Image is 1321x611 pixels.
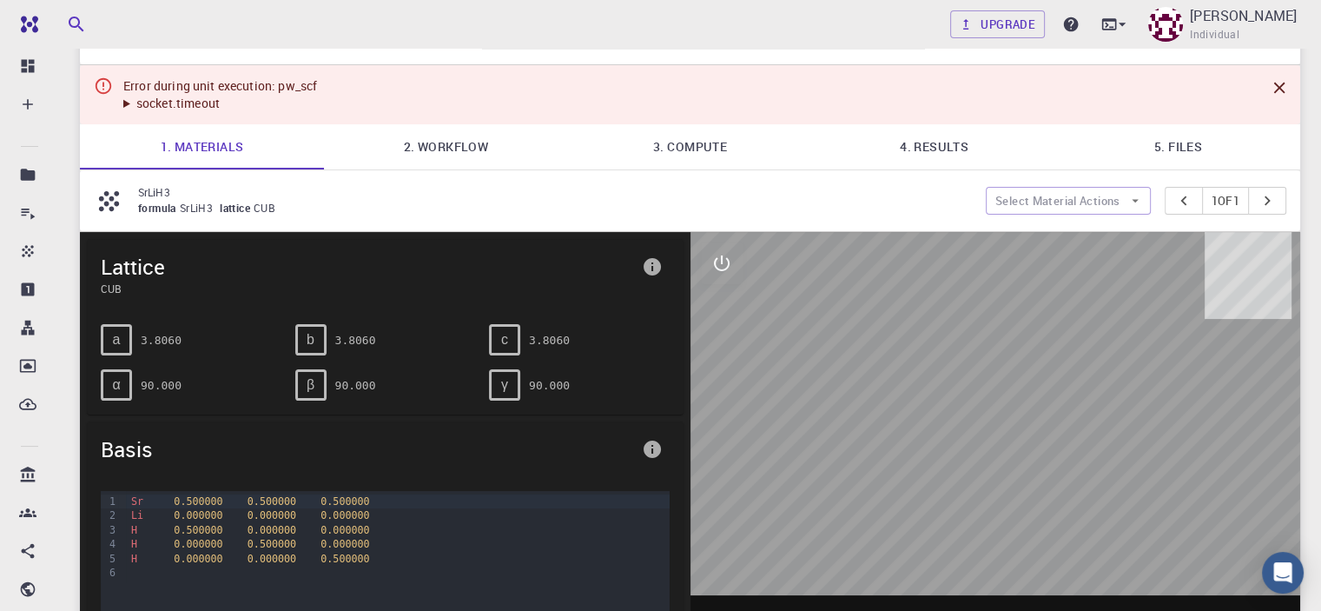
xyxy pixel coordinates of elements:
span: 0.000000 [320,538,369,550]
span: Individual [1190,26,1239,43]
img: Ali Hossain [1148,7,1183,42]
span: 0.000000 [320,524,369,536]
a: Upgrade [950,10,1045,38]
span: 0.000000 [320,509,369,521]
img: logo [14,16,38,33]
span: 0.000000 [174,509,222,521]
span: 0.000000 [174,538,222,550]
span: 0.000000 [248,553,296,565]
span: H [131,524,137,536]
div: 4 [101,537,118,551]
div: 5 [101,552,118,566]
span: Support [35,12,97,28]
div: 2 [101,508,118,522]
span: 0.500000 [248,538,296,550]
span: H [131,538,137,550]
span: 0.000000 [174,553,222,565]
p: [PERSON_NAME] [1190,5,1297,26]
span: H [131,553,137,565]
div: Open Intercom Messenger [1262,552,1304,594]
span: 0.500000 [320,553,369,565]
span: 0.500000 [174,524,222,536]
span: 0.000000 [248,509,296,521]
div: 6 [101,566,118,580]
span: Li [131,509,143,521]
span: 0.000000 [248,524,296,536]
div: 3 [101,523,118,537]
